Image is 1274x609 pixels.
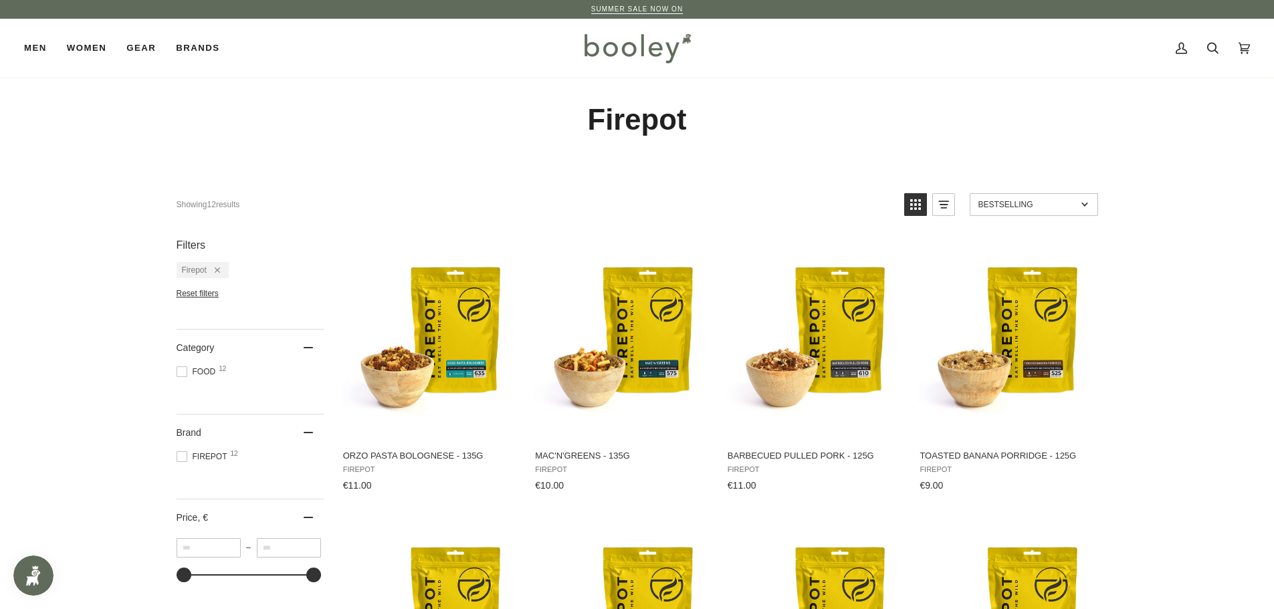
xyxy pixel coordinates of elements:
[13,556,54,596] iframe: Button to open loyalty program pop-up
[533,251,710,428] img: Firepot Mac'N'Greens - 135g - Booley Galway
[918,239,1095,496] a: Toasted Banana Porridge - 125g
[177,289,219,298] span: Reset filters
[177,512,208,523] span: Price
[920,465,1093,474] span: Firepot
[343,450,516,462] span: Orzo Pasta Bolognese - 135g
[177,289,324,298] li: Reset filters
[177,451,231,463] span: Firepot
[726,239,903,496] a: Barbecued Pulled Pork - 125g
[231,451,238,457] span: 12
[341,239,518,496] a: Orzo Pasta Bolognese - 135g
[177,538,241,558] input: Minimum value
[343,465,516,474] span: Firepot
[341,251,518,428] img: Firepot Orzo Pasta Bolognese - 135g - Booley Galway
[728,465,901,474] span: Firepot
[535,480,564,491] span: €10.00
[57,19,116,78] a: Women
[177,366,220,378] span: Food
[24,41,47,55] span: Men
[578,29,696,68] img: Booley
[920,480,943,491] span: €9.00
[177,342,215,353] span: Category
[535,465,708,474] span: Firepot
[726,251,903,428] img: Barbecued Pulled Pork - 125g
[116,19,166,78] a: Gear
[207,265,220,275] div: Remove filter: Firepot
[257,538,321,558] input: Maximum value
[24,19,57,78] a: Men
[978,200,1077,209] span: Bestselling
[219,366,226,372] span: 12
[970,193,1098,216] a: Sort options
[177,193,894,216] div: Showing results
[126,41,156,55] span: Gear
[535,450,708,462] span: Mac'N'Greens - 135g
[918,251,1095,428] img: Firepot Toasted Banana Porridge - 125g - Booley Galway
[591,5,683,13] a: SUMMER SALE NOW ON
[920,450,1093,462] span: Toasted Banana Porridge - 125g
[728,450,901,462] span: Barbecued Pulled Pork - 125g
[207,200,216,209] b: 12
[177,427,201,438] span: Brand
[197,512,208,523] span: , €
[241,543,257,552] span: –
[67,41,106,55] span: Women
[728,480,756,491] span: €11.00
[177,102,1098,138] h1: Firepot
[932,193,955,216] a: View list mode
[177,239,206,251] span: Filters
[176,41,219,55] span: Brands
[904,193,927,216] a: View grid mode
[182,265,207,275] span: Firepot
[166,19,229,78] a: Brands
[533,239,710,496] a: Mac'N'Greens - 135g
[343,480,372,491] span: €11.00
